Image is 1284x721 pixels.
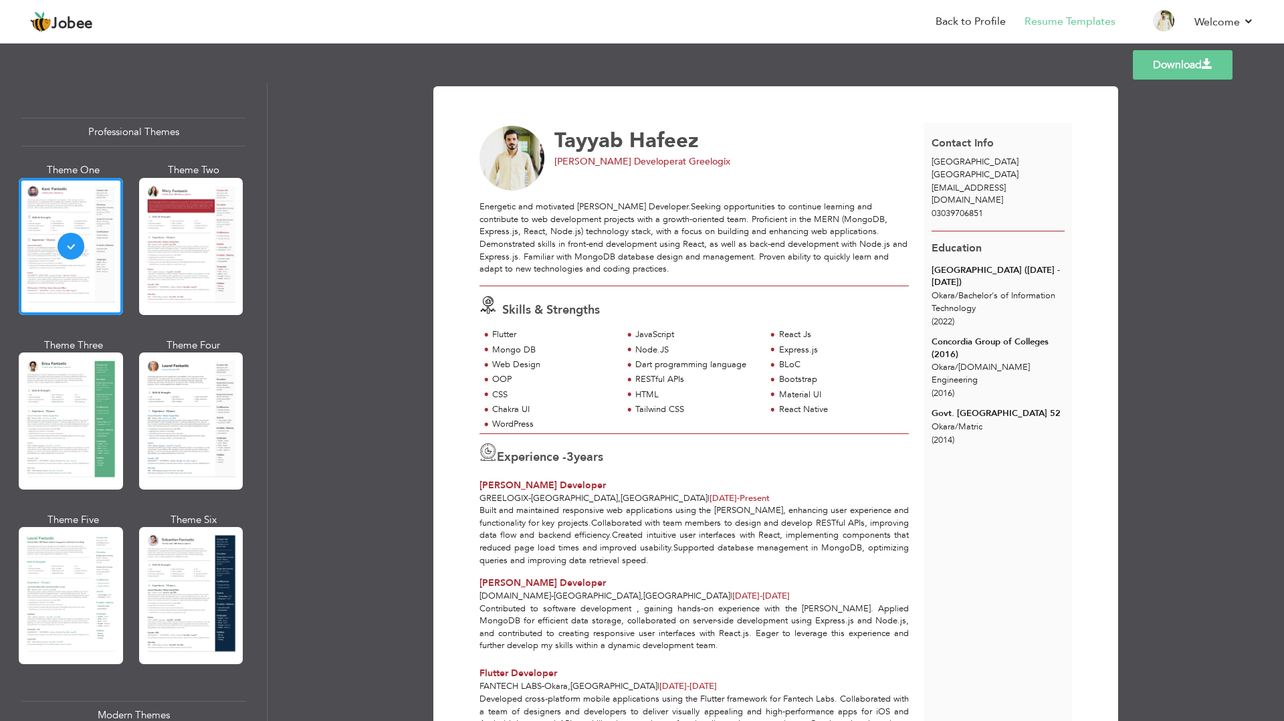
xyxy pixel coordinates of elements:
[779,373,901,386] div: Bootstrap
[635,328,758,341] div: JavaScript
[621,492,708,504] span: [GEOGRAPHIC_DATA]
[779,328,901,341] div: React Js
[737,492,740,504] span: -
[932,434,954,446] span: (2014)
[635,344,758,356] div: Node.JS
[542,680,544,692] span: -
[492,328,615,341] div: Flutter
[932,387,954,399] span: (2016)
[629,126,699,154] span: Hafeez
[492,344,615,356] div: Mongo DB
[643,590,730,602] span: [GEOGRAPHIC_DATA]
[544,680,568,692] span: Okara
[779,403,901,416] div: React Native
[635,389,758,401] div: HTML
[1133,50,1233,80] a: Download
[955,290,958,302] span: /
[528,492,531,504] span: -
[708,492,710,504] span: |
[779,344,901,356] div: Express.js
[479,126,545,191] img: No image
[635,373,758,386] div: RESTful APIs
[479,590,551,602] span: [DOMAIN_NAME]
[21,118,245,146] div: Professional Themes
[492,418,615,431] div: WordPress
[955,361,958,373] span: /
[932,241,982,255] span: Education
[1025,14,1115,29] a: Resume Templates
[554,155,678,168] span: [PERSON_NAME] Developer
[554,590,641,602] span: [GEOGRAPHIC_DATA]
[531,492,618,504] span: [GEOGRAPHIC_DATA]
[710,492,770,504] span: Present
[932,264,1065,289] div: [GEOGRAPHIC_DATA] ([DATE] - [DATE])
[932,156,1019,168] span: [GEOGRAPHIC_DATA]
[932,169,1019,181] span: [GEOGRAPHIC_DATA]
[732,590,762,602] span: [DATE]
[479,201,909,275] div: Energetic and motivated [PERSON_NAME] Developer.Seeking opportunities to continue learning and co...
[30,11,93,33] a: Jobee
[657,680,659,692] span: |
[779,358,901,371] div: BLoC
[566,449,603,466] label: years
[479,667,557,680] span: Flutter Developer
[932,407,1065,420] div: Govt. [GEOGRAPHIC_DATA] 52
[479,577,606,589] span: [PERSON_NAME] Developer
[492,403,615,416] div: Chakra UI
[142,513,246,527] div: Theme Six
[936,14,1006,29] a: Back to Profile
[479,492,528,504] span: Greelogix
[732,590,790,602] span: [DATE]
[955,421,958,433] span: /
[678,155,730,168] span: at Greelogix
[635,403,758,416] div: Tailwind CSS
[932,136,994,150] span: Contact Info
[566,449,574,466] span: 3
[687,680,689,692] span: -
[570,680,657,692] span: [GEOGRAPHIC_DATA]
[760,590,762,602] span: -
[21,163,126,177] div: Theme One
[1153,10,1174,31] img: Profile Img
[479,680,542,692] span: Fantech Labs
[710,492,740,504] span: [DATE]
[479,479,606,492] span: [PERSON_NAME] Developer
[932,336,1065,360] div: Concordia Group of Colleges (2016)
[932,290,1055,314] span: Okara Bachelor's of Information Technology
[568,680,570,692] span: ,
[142,163,246,177] div: Theme Two
[932,207,983,219] span: 03039706851
[659,680,689,692] span: [DATE]
[932,361,1030,386] span: Okara [DOMAIN_NAME] Engineering
[479,603,909,652] p: Contributed to software development , gaining hands-on experience with the [PERSON_NAME]. Applied...
[932,182,1006,207] span: [EMAIL_ADDRESS][DOMAIN_NAME]
[659,680,717,692] span: [DATE]
[21,513,126,527] div: Theme Five
[492,373,615,386] div: OOP
[502,302,600,318] span: Skills & Strengths
[472,504,917,566] div: Built and maintained responsive web applications using the [PERSON_NAME], enhancing user experien...
[779,389,901,401] div: Material UI
[551,590,554,602] span: -
[641,590,643,602] span: ,
[730,590,732,602] span: |
[51,17,93,31] span: Jobee
[142,338,246,352] div: Theme Four
[497,449,566,466] span: Experience -
[492,358,615,371] div: Web Design
[635,358,758,371] div: Dart programming language
[30,11,51,33] img: jobee.io
[492,389,615,401] div: CSS
[618,492,621,504] span: ,
[932,316,954,328] span: (2022)
[1194,14,1254,30] a: Welcome
[932,421,982,433] span: Okara Matric
[554,126,623,154] span: Tayyab
[21,338,126,352] div: Theme Three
